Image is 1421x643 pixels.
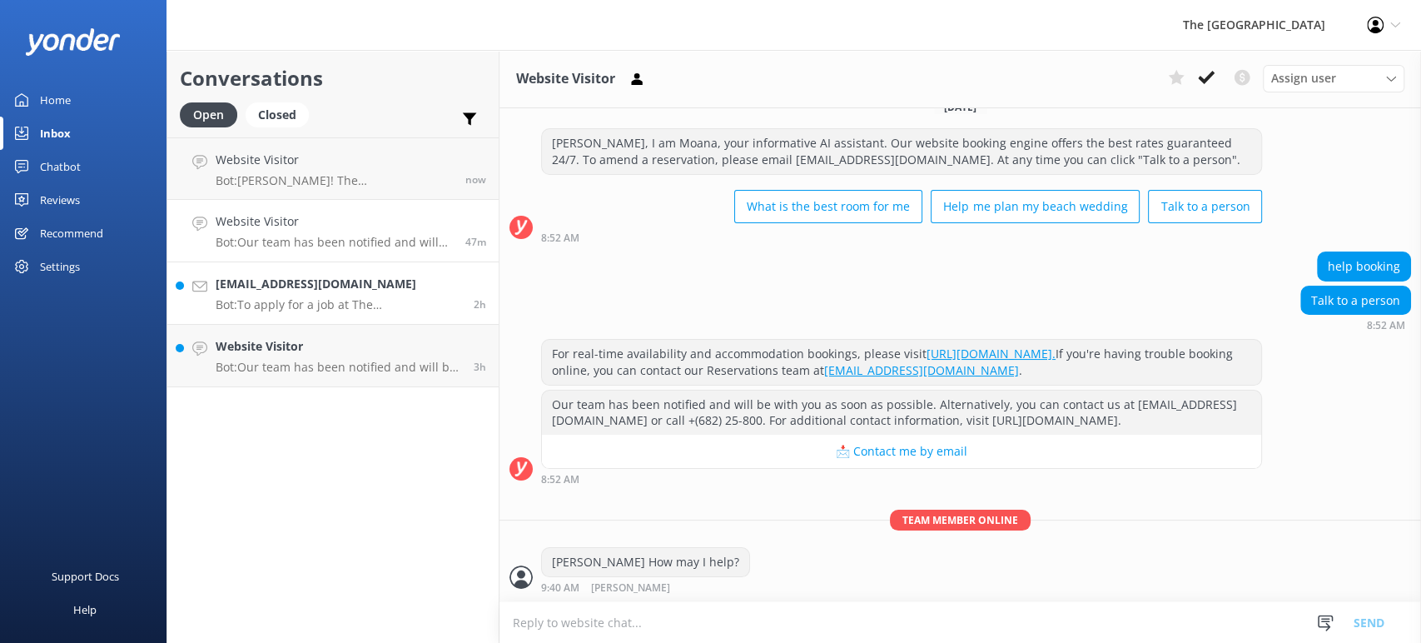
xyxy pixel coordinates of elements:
[927,346,1056,361] a: [URL][DOMAIN_NAME].
[499,602,1421,643] textarea: To enrich screen reader interactions, please activate Accessibility in Grammarly extension settings
[216,151,453,169] h4: Website Visitor
[246,102,309,127] div: Closed
[542,435,1261,468] button: 📩 Contact me by email
[931,190,1140,223] button: Help me plan my beach wedding
[541,473,1262,485] div: Oct 13 2025 02:52pm (UTC -10:00) Pacific/Honolulu
[73,593,97,626] div: Help
[40,117,71,150] div: Inbox
[474,297,486,312] span: Oct 13 2025 01:02pm (UTC -10:00) Pacific/Honolulu
[1318,252,1410,281] div: help booking
[180,62,486,94] h2: Conversations
[516,68,615,90] h3: Website Visitor
[40,183,80,217] div: Reviews
[542,391,1261,435] div: Our team has been notified and will be with you as soon as possible. Alternatively, you can conta...
[541,475,579,485] strong: 8:52 AM
[1301,287,1410,315] div: Talk to a person
[541,232,1262,243] div: Oct 13 2025 02:52pm (UTC -10:00) Pacific/Honolulu
[216,337,461,356] h4: Website Visitor
[541,581,750,594] div: Oct 13 2025 03:40pm (UTC -10:00) Pacific/Honolulu
[25,28,121,56] img: yonder-white-logo.png
[890,510,1031,531] span: Team member online
[216,173,453,188] p: Bot: [PERSON_NAME]! The [GEOGRAPHIC_DATA] offers wedding packages that can be tailored to your pr...
[1263,65,1404,92] div: Assign User
[542,548,749,576] div: [PERSON_NAME] How may I help?
[52,560,119,593] div: Support Docs
[824,362,1019,378] a: [EMAIL_ADDRESS][DOMAIN_NAME]
[465,235,486,249] span: Oct 13 2025 02:52pm (UTC -10:00) Pacific/Honolulu
[542,129,1261,173] div: [PERSON_NAME], I am Moana, your informative AI assistant. Our website booking engine offers the b...
[1148,190,1262,223] button: Talk to a person
[216,275,461,293] h4: [EMAIL_ADDRESS][DOMAIN_NAME]
[734,190,922,223] button: What is the best room for me
[1367,321,1405,331] strong: 8:52 AM
[40,150,81,183] div: Chatbot
[1271,69,1336,87] span: Assign user
[180,102,237,127] div: Open
[40,83,71,117] div: Home
[216,235,453,250] p: Bot: Our team has been notified and will be with you as soon as possible. Alternatively, you can ...
[167,200,499,262] a: Website VisitorBot:Our team has been notified and will be with you as soon as possible. Alternati...
[167,137,499,200] a: Website VisitorBot:[PERSON_NAME]! The [GEOGRAPHIC_DATA] offers wedding packages that can be tailo...
[541,233,579,243] strong: 8:52 AM
[216,212,453,231] h4: Website Visitor
[246,105,317,123] a: Closed
[542,340,1261,384] div: For real-time availability and accommodation bookings, please visit If you're having trouble book...
[216,297,461,312] p: Bot: To apply for a job at The [GEOGRAPHIC_DATA] and our sister resorts, please email your detail...
[465,172,486,187] span: Oct 13 2025 03:39pm (UTC -10:00) Pacific/Honolulu
[180,105,246,123] a: Open
[40,250,80,283] div: Settings
[1300,319,1411,331] div: Oct 13 2025 02:52pm (UTC -10:00) Pacific/Honolulu
[591,583,670,594] span: [PERSON_NAME]
[40,217,103,250] div: Recommend
[474,360,486,374] span: Oct 13 2025 12:00pm (UTC -10:00) Pacific/Honolulu
[167,262,499,325] a: [EMAIL_ADDRESS][DOMAIN_NAME]Bot:To apply for a job at The [GEOGRAPHIC_DATA] and our sister resort...
[541,583,579,594] strong: 9:40 AM
[167,325,499,387] a: Website VisitorBot:Our team has been notified and will be with you as soon as possible. Alternati...
[216,360,461,375] p: Bot: Our team has been notified and will be with you as soon as possible. Alternatively, you can ...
